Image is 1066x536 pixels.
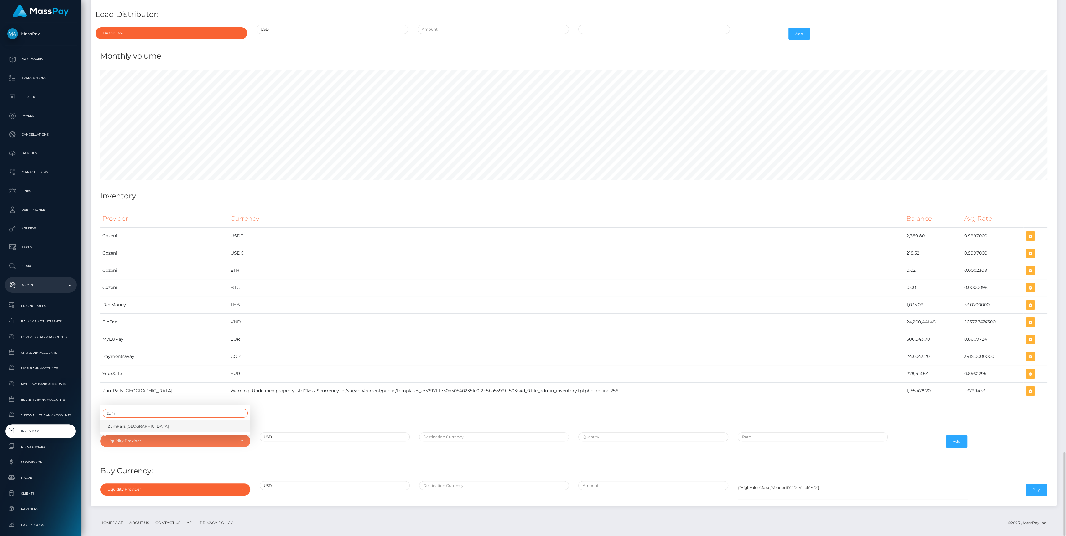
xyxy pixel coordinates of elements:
[228,331,904,348] td: EUR
[946,435,967,447] button: Add
[127,518,152,528] a: About Us
[7,396,74,403] span: Ibanera Bank Accounts
[419,432,569,441] input: Destination Currency
[98,518,126,528] a: Homepage
[7,521,74,528] span: Payer Logos
[100,279,228,296] td: Cozeni
[904,331,962,348] td: 506,943.70
[7,333,74,341] span: Fortress Bank Accounts
[5,471,77,485] a: Finance
[5,89,77,105] a: Ledger
[228,348,904,365] td: COP
[904,245,962,262] td: 218.52
[904,227,962,245] td: 2,369.80
[578,432,728,441] input: Quantity
[5,362,77,375] a: MCB Bank Accounts
[7,349,74,356] span: CRB Bank Accounts
[5,299,77,312] a: Pricing Rules
[7,302,74,309] span: Pricing Rules
[962,262,1023,279] td: 0.0002308
[100,466,1047,477] h4: Buy Currency:
[5,221,77,236] a: API Keys
[7,186,74,196] p: Links
[103,31,233,36] div: Distributor
[228,382,904,399] td: Warning: Undefined property: stdClass::$currency in /var/app/current/public/templates_c/52971ff75...
[5,409,77,422] a: JustWallet Bank Accounts
[7,474,74,482] span: Finance
[962,382,1023,399] td: 1.3799433
[96,27,247,39] button: Distributor
[5,393,77,406] a: Ibanera Bank Accounts
[7,149,74,158] p: Batches
[228,365,904,382] td: EUR
[5,164,77,180] a: Manage Users
[962,210,1023,227] th: Avg Rate
[13,5,69,17] img: MassPay Logo
[107,438,236,443] div: Liquidity Provider
[7,243,74,252] p: Taxes
[419,481,569,490] input: Destination Currency
[7,130,74,139] p: Cancellations
[7,443,74,450] span: Link Services
[962,245,1023,262] td: 0.9997000
[5,518,77,532] a: Payer Logos
[7,74,74,83] p: Transactions
[228,245,904,262] td: USDC
[7,111,74,121] p: Payees
[5,202,77,218] a: User Profile
[904,348,962,365] td: 243,043.20
[5,346,77,359] a: CRB Bank Accounts
[7,205,74,214] p: User Profile
[100,365,228,382] td: YourSafe
[100,227,228,245] td: Cozeni
[788,28,810,40] button: Add
[5,183,77,199] a: Links
[5,440,77,453] a: Link Services
[5,127,77,142] a: Cancellations
[904,365,962,382] td: 278,413.54
[418,25,569,34] input: Amount
[100,417,1047,428] h4: Load Inventory:
[5,31,77,37] span: MassPay
[7,490,74,497] span: Clients
[904,210,962,227] th: Balance
[738,481,967,499] textarea: {"HighValue":false,"VendorID":"DaVinciCAD"}
[260,481,410,490] input: Source Currency
[100,483,250,495] button: Liquidity Provider
[100,296,228,313] td: DeeMoney
[5,330,77,344] a: Fortress Bank Accounts
[738,432,888,441] input: Rate
[228,296,904,313] td: THB
[904,279,962,296] td: 0.00
[100,191,1047,202] h4: Inventory
[260,432,410,441] input: Source Currency
[7,28,18,39] img: MassPay
[100,348,228,365] td: PaymentsWay
[7,365,74,372] span: MCB Bank Accounts
[962,331,1023,348] td: 0.8609724
[100,262,228,279] td: Cozeni
[904,313,962,331] td: 24,208,441.48
[197,518,236,528] a: Privacy Policy
[7,318,74,325] span: Balance Adjustments
[100,245,228,262] td: Cozeni
[5,424,77,438] a: Inventory
[578,481,728,490] input: Amount
[100,331,228,348] td: MyEUPay
[7,261,74,271] p: Search
[962,296,1023,313] td: 33.0700000
[962,279,1023,296] td: 0.0000098
[100,51,1047,62] h4: Monthly volume
[228,227,904,245] td: USDT
[228,313,904,331] td: VND
[7,506,74,513] span: Partners
[184,518,196,528] a: API
[5,315,77,328] a: Balance Adjustments
[153,518,183,528] a: Contact Us
[7,55,74,64] p: Dashboard
[100,382,228,399] td: ZumRails [GEOGRAPHIC_DATA]
[5,70,77,86] a: Transactions
[5,277,77,293] a: Admin
[5,258,77,274] a: Search
[962,227,1023,245] td: 0.9997000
